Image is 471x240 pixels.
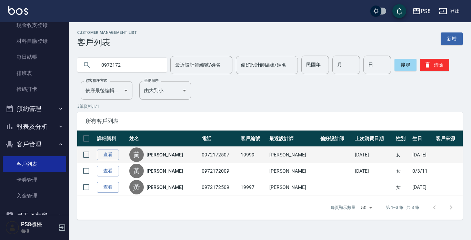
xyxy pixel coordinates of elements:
[394,179,411,195] td: 女
[129,147,144,162] div: 黃
[358,198,375,217] div: 50
[128,131,200,147] th: 姓名
[97,182,119,193] a: 查看
[411,147,434,163] td: [DATE]
[77,38,137,47] h3: 客戶列表
[3,49,66,65] a: 每日結帳
[3,81,66,97] a: 掃碼打卡
[86,118,454,125] span: 所有客戶列表
[394,147,411,163] td: 女
[147,184,183,191] a: [PERSON_NAME]
[441,32,463,45] a: 新增
[239,131,268,147] th: 客戶編號
[139,81,191,100] div: 由大到小
[436,5,463,18] button: 登出
[8,6,28,15] img: Logo
[147,167,183,174] a: [PERSON_NAME]
[268,131,318,147] th: 最近設計師
[97,166,119,176] a: 查看
[144,78,159,83] label: 呈現順序
[268,147,318,163] td: [PERSON_NAME]
[411,179,434,195] td: [DATE]
[3,100,66,118] button: 預約管理
[421,7,431,16] div: PS8
[97,56,161,74] input: 搜尋關鍵字
[239,147,268,163] td: 19999
[411,163,434,179] td: 0/3/11
[394,163,411,179] td: 女
[3,207,66,224] button: 員工及薪資
[3,17,66,33] a: 現金收支登錄
[394,59,417,71] button: 搜尋
[3,172,66,188] a: 卡券管理
[392,4,406,18] button: save
[3,156,66,172] a: 客戶列表
[411,131,434,147] th: 生日
[386,204,419,211] p: 第 1–3 筆 共 3 筆
[21,221,56,228] h5: PS8櫃檯
[200,131,239,147] th: 電話
[353,131,394,147] th: 上次消費日期
[81,81,132,100] div: 依序最後編輯時間
[353,163,394,179] td: [DATE]
[129,180,144,194] div: 黃
[268,163,318,179] td: [PERSON_NAME]
[3,118,66,136] button: 報表及分析
[77,103,463,109] p: 3 筆資料, 1 / 1
[95,131,128,147] th: 詳細資料
[77,30,137,35] h2: Customer Management List
[129,164,144,178] div: 黃
[420,59,449,71] button: 清除
[3,135,66,153] button: 客戶管理
[394,131,411,147] th: 性別
[147,151,183,158] a: [PERSON_NAME]
[353,147,394,163] td: [DATE]
[331,204,355,211] p: 每頁顯示數量
[3,65,66,81] a: 排班表
[239,179,268,195] td: 19997
[3,188,66,204] a: 入金管理
[434,131,463,147] th: 客戶來源
[200,163,239,179] td: 0972172009
[6,221,19,234] img: Person
[268,179,318,195] td: [PERSON_NAME]
[21,228,56,234] p: 櫃檯
[200,179,239,195] td: 0972172509
[3,33,66,49] a: 材料自購登錄
[97,150,119,160] a: 查看
[319,131,353,147] th: 偏好設計師
[200,147,239,163] td: 0972172507
[86,78,107,83] label: 顧客排序方式
[410,4,433,18] button: PS8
